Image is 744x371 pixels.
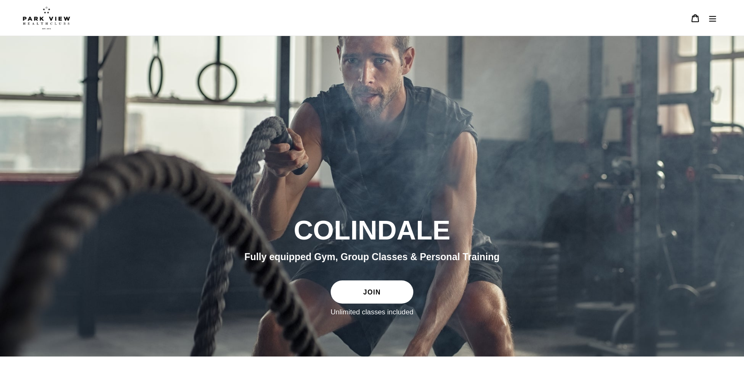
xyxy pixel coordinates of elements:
h2: COLINDALE [147,214,597,247]
a: JOIN [331,280,413,304]
button: Menu [704,9,721,27]
img: Park view health clubs is a gym near you. [23,6,70,29]
span: Fully equipped Gym, Group Classes & Personal Training [244,251,499,262]
label: Unlimited classes included [331,308,413,317]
